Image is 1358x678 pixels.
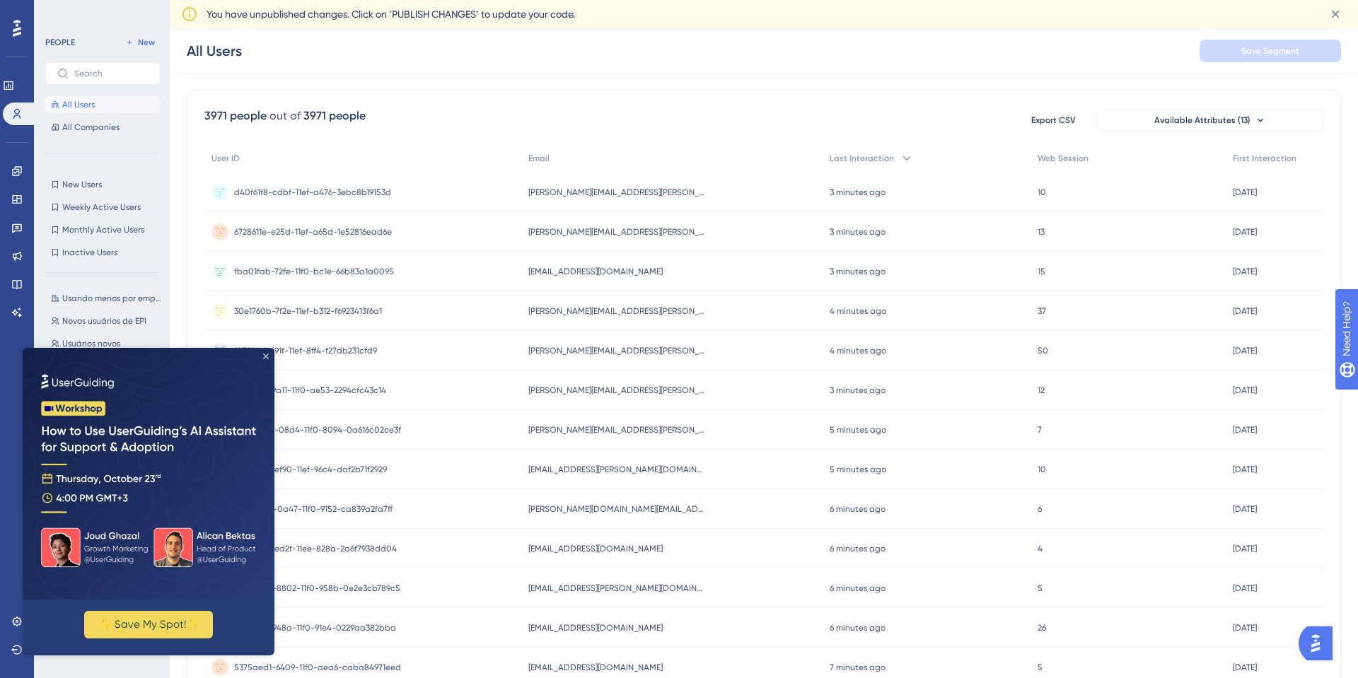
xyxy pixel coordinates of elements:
[528,503,705,515] span: [PERSON_NAME][DOMAIN_NAME][EMAIL_ADDRESS][PERSON_NAME][DOMAIN_NAME]
[269,107,301,124] div: out of
[830,544,886,554] time: 6 minutes ago
[1038,424,1042,436] span: 7
[74,69,148,78] input: Search
[62,179,102,190] span: New Users
[1038,305,1046,317] span: 37
[45,96,160,113] button: All Users
[830,153,894,164] span: Last Interaction
[528,345,705,356] span: [PERSON_NAME][EMAIL_ADDRESS][PERSON_NAME][DOMAIN_NAME]
[528,622,663,633] span: [EMAIL_ADDRESS][DOMAIN_NAME]
[234,305,382,317] span: 30e1760b-7f2e-11ef-b312-f6923413f6a1
[1241,45,1299,57] span: Save Segment
[830,662,886,672] time: 7 minutes ago
[234,464,387,475] span: 9e71780c-ef90-11ef-96c4-daf2b71f2929
[528,187,705,198] span: [PERSON_NAME][EMAIL_ADDRESS][PERSON_NAME][DOMAIN_NAME]
[1233,662,1257,672] time: [DATE]
[45,290,168,307] button: Usando menos por empresa
[1038,503,1042,515] span: 6
[830,425,886,435] time: 5 minutes ago
[1200,40,1341,62] button: Save Segment
[1154,115,1250,126] span: Available Attributes (13)
[1233,425,1257,435] time: [DATE]
[1233,346,1257,356] time: [DATE]
[830,464,886,474] time: 5 minutes ago
[1233,306,1257,316] time: [DATE]
[1038,226,1045,238] span: 13
[234,187,391,198] span: d40f61f8-cdbf-11ef-a476-3ebc8b19153d
[528,583,705,594] span: [EMAIL_ADDRESS][PERSON_NAME][DOMAIN_NAME]
[528,226,705,238] span: [PERSON_NAME][EMAIL_ADDRESS][PERSON_NAME][DOMAIN_NAME]
[234,266,394,277] span: fba01fab-72fe-11f0-bc1e-66b83a1a0095
[138,37,155,48] span: New
[204,107,267,124] div: 3971 people
[1233,267,1257,276] time: [DATE]
[1233,464,1257,474] time: [DATE]
[528,543,663,554] span: [EMAIL_ADDRESS][DOMAIN_NAME]
[1031,115,1076,126] span: Export CSV
[1038,187,1046,198] span: 10
[830,385,886,395] time: 3 minutes ago
[1038,583,1043,594] span: 5
[528,153,550,164] span: Email
[45,244,160,261] button: Inactive Users
[62,293,163,304] span: Usando menos por empresa
[1233,385,1257,395] time: [DATE]
[1233,623,1257,633] time: [DATE]
[62,224,144,235] span: Monthly Active Users
[830,583,886,593] time: 6 minutes ago
[234,226,392,238] span: 6728611e-e25d-11ef-a65d-1e52816ead6e
[1233,187,1257,197] time: [DATE]
[33,4,88,21] span: Need Help?
[62,122,120,133] span: All Companies
[830,306,886,316] time: 4 minutes ago
[62,99,95,110] span: All Users
[187,41,242,61] div: All Users
[528,424,705,436] span: [PERSON_NAME][EMAIL_ADDRESS][PERSON_NAME][DOMAIN_NAME]
[234,503,393,515] span: 40f2e08b-0a47-11f0-9152-ca839a2fa7ff
[830,187,886,197] time: 3 minutes ago
[1038,543,1043,554] span: 4
[234,622,396,633] span: 3b173664-948a-11f0-91e4-0229aa382bba
[1233,504,1257,514] time: [DATE]
[528,385,705,396] span: [PERSON_NAME][EMAIL_ADDRESS][PERSON_NAME][DOMAIN_NAME]
[1233,583,1257,593] time: [DATE]
[45,119,160,136] button: All Companies
[528,662,663,673] span: [EMAIL_ADDRESS][DOMAIN_NAME]
[234,583,400,594] span: 4cef2b4b-8802-11f0-958b-0e2e3cb789c5
[45,312,168,329] button: Novos usuários de EPI
[62,263,190,291] button: ✨ Save My Spot!✨
[45,37,75,48] div: PEOPLE
[1038,153,1089,164] span: Web Session
[1038,464,1046,475] span: 10
[1097,109,1323,131] button: Available Attributes (13)
[1038,662,1043,673] span: 5
[830,504,886,514] time: 6 minutes ago
[1233,544,1257,554] time: [DATE]
[234,345,377,356] span: 107991ef-691f-11ef-8ff4-f27db231cfd9
[528,305,705,317] span: [PERSON_NAME][EMAIL_ADDRESS][PERSON_NAME][DOMAIN_NAME]
[528,266,663,277] span: [EMAIL_ADDRESS][DOMAIN_NAME]
[1018,109,1089,131] button: Export CSV
[62,201,141,213] span: Weekly Active Users
[1038,266,1045,277] span: 15
[830,267,886,276] time: 3 minutes ago
[1233,227,1257,237] time: [DATE]
[120,34,160,51] button: New
[234,385,386,396] span: 78679137-9a11-11f0-ae53-2294cfc43c14
[234,424,401,436] span: acd6c350-08d4-11f0-8094-0a616c02ce3f
[528,464,705,475] span: [EMAIL_ADDRESS][PERSON_NAME][DOMAIN_NAME]
[830,346,886,356] time: 4 minutes ago
[830,227,886,237] time: 3 minutes ago
[1038,385,1045,396] span: 12
[45,335,168,352] button: Usuários novos
[1038,622,1046,633] span: 26
[45,199,160,216] button: Weekly Active Users
[1233,153,1296,164] span: First Interaction
[45,176,160,193] button: New Users
[62,315,146,327] span: Novos usuários de EPI
[240,6,246,11] div: Close Preview
[1299,622,1341,665] iframe: UserGuiding AI Assistant Launcher
[62,338,120,349] span: Usuários novos
[830,623,886,633] time: 6 minutes ago
[234,543,397,554] span: e59929c6-ed2f-11ee-828a-2a6f7938dd04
